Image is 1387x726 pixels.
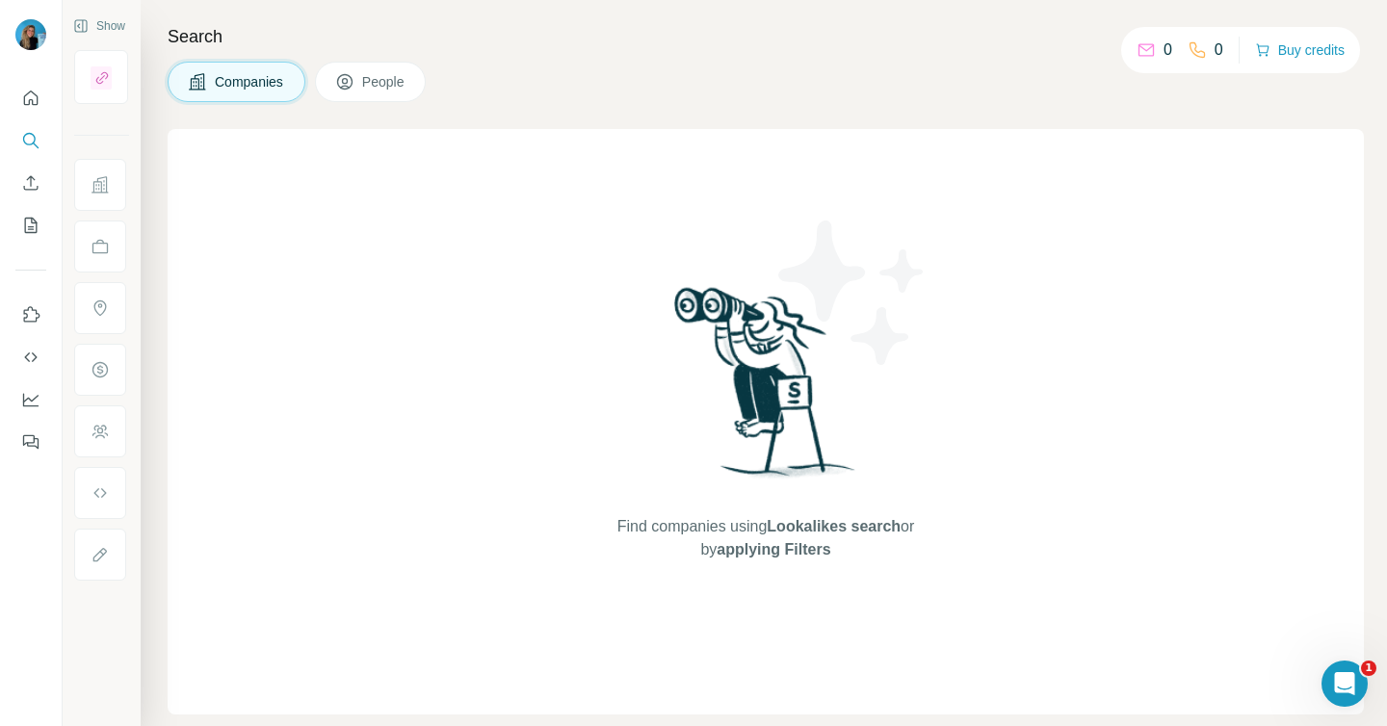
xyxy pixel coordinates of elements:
button: Buy credits [1255,37,1345,64]
img: Surfe Illustration - Woman searching with binoculars [666,282,866,497]
img: Avatar [15,19,46,50]
span: Find companies using or by [612,515,920,561]
img: Surfe Illustration - Stars [766,206,939,379]
button: Search [15,123,46,158]
button: Show [60,12,139,40]
button: Use Surfe API [15,340,46,375]
button: Dashboard [15,382,46,417]
button: Feedback [15,425,46,459]
button: Use Surfe on LinkedIn [15,298,46,332]
span: 1 [1361,661,1376,676]
button: Quick start [15,81,46,116]
iframe: Intercom live chat [1322,661,1368,707]
h4: Search [168,23,1364,50]
span: Lookalikes search [767,518,901,534]
span: applying Filters [717,541,830,557]
p: 0 [1215,39,1223,62]
p: 0 [1164,39,1172,62]
button: My lists [15,208,46,243]
span: People [362,72,406,91]
span: Companies [215,72,285,91]
button: Enrich CSV [15,166,46,200]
